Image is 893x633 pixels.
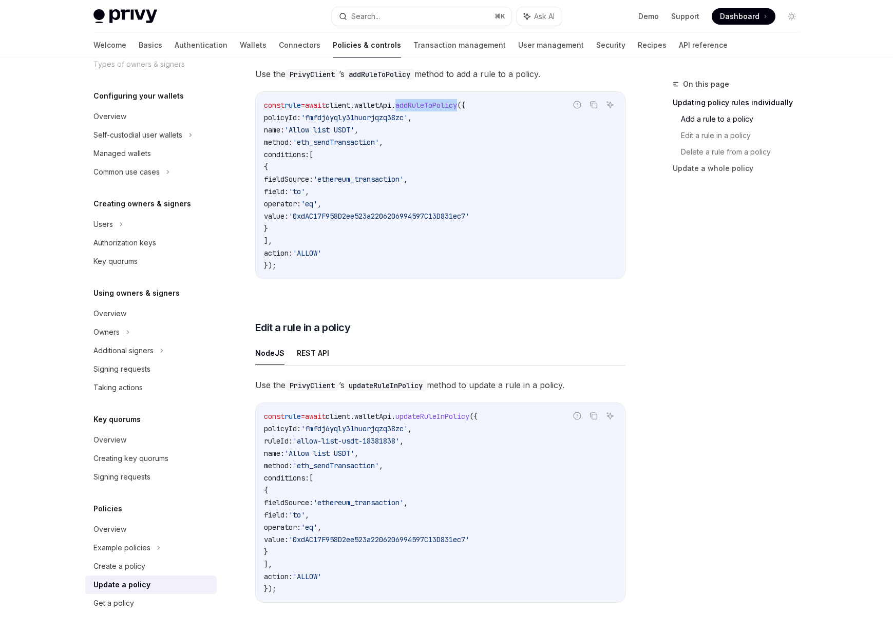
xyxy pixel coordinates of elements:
span: , [404,498,408,507]
span: 'to' [289,187,305,196]
span: method: [264,461,293,470]
div: Search... [351,10,380,23]
div: Common use cases [93,166,160,178]
span: '0xdAC17F958D2ee523a2206206994597C13D831ec7' [289,535,469,544]
span: rule [284,101,301,110]
button: Toggle dark mode [784,8,800,25]
span: updateRuleInPolicy [395,412,469,421]
span: 'ethereum_transaction' [313,175,404,184]
a: Overview [85,431,217,449]
button: Report incorrect code [571,98,584,111]
span: { [264,486,268,495]
span: 'eth_sendTransaction' [293,461,379,470]
span: } [264,547,268,557]
a: Basics [139,33,162,57]
span: 'ALLOW' [293,248,321,258]
span: ({ [469,412,478,421]
span: = [301,412,305,421]
span: , [354,449,358,458]
a: Add a rule to a policy [681,111,808,127]
span: method: [264,138,293,147]
span: Use the ’s method to update a rule in a policy. [255,378,625,392]
a: Recipes [638,33,667,57]
button: Report incorrect code [571,409,584,423]
div: Owners [93,326,120,338]
a: Policies & controls [333,33,401,57]
span: 'Allow list USDT' [284,125,354,135]
div: Create a policy [93,560,145,572]
a: Key quorums [85,252,217,271]
h5: Policies [93,503,122,515]
span: , [404,175,408,184]
div: Signing requests [93,363,150,375]
span: value: [264,212,289,221]
button: NodeJS [255,341,284,365]
span: }); [264,584,276,593]
span: ], [264,236,272,245]
span: policyId: [264,424,301,433]
span: Use the ’s method to add a rule to a policy. [255,67,625,81]
div: Update a policy [93,579,150,591]
a: Overview [85,107,217,126]
span: , [400,436,404,446]
span: { [264,162,268,171]
div: Self-custodial user wallets [93,129,182,141]
span: [ [309,473,313,483]
span: Dashboard [720,11,759,22]
a: Managed wallets [85,144,217,163]
h5: Key quorums [93,413,141,426]
a: Signing requests [85,468,217,486]
div: Overview [93,434,126,446]
span: action: [264,248,293,258]
span: rule [284,412,301,421]
img: light logo [93,9,157,24]
span: 'Allow list USDT' [284,449,354,458]
span: walletApi [354,101,391,110]
div: Users [93,218,113,231]
span: Ask AI [534,11,555,22]
span: await [305,101,326,110]
span: operator: [264,523,301,532]
a: Get a policy [85,594,217,612]
span: name: [264,449,284,458]
code: PrivyClient [286,380,339,391]
span: . [350,101,354,110]
a: Demo [638,11,659,22]
button: Search...⌘K [332,7,511,26]
h5: Configuring your wallets [93,90,184,102]
span: 'fmfdj6yqly31huorjqzq38zc' [301,424,408,433]
a: API reference [679,33,728,57]
button: Ask AI [603,98,617,111]
h5: Using owners & signers [93,287,180,299]
span: [ [309,150,313,159]
h5: Creating owners & signers [93,198,191,210]
span: walletApi [354,412,391,421]
div: Taking actions [93,381,143,394]
span: const [264,412,284,421]
span: 'eq' [301,199,317,208]
div: Overview [93,523,126,535]
span: = [301,101,305,110]
a: Dashboard [712,8,775,25]
span: value: [264,535,289,544]
a: Security [596,33,625,57]
span: ruleId: [264,436,293,446]
code: updateRuleInPolicy [345,380,427,391]
div: Signing requests [93,471,150,483]
span: Edit a rule in a policy [255,320,351,335]
span: 'ALLOW' [293,572,321,581]
a: Update a policy [85,576,217,594]
span: 'eq' [301,523,317,532]
span: 'allow-list-usdt-18381838' [293,436,400,446]
span: , [317,523,321,532]
span: . [391,101,395,110]
span: ⌘ K [495,12,505,21]
span: , [379,461,383,470]
span: policyId: [264,113,301,122]
a: Authentication [175,33,227,57]
div: Key quorums [93,255,138,267]
div: Overview [93,110,126,123]
span: field: [264,510,289,520]
span: , [408,424,412,433]
span: 'fmfdj6yqly31huorjqzq38zc' [301,113,408,122]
